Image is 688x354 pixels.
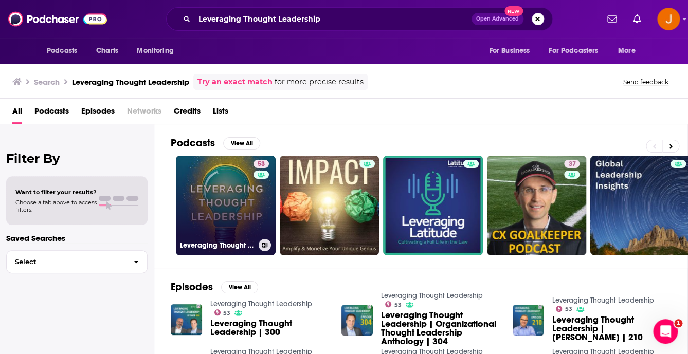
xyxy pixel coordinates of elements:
span: 53 [258,159,265,170]
a: Lists [213,103,228,124]
span: 53 [223,311,230,315]
a: Leveraging Thought Leadership [381,291,483,300]
span: Open Advanced [476,16,519,22]
a: Leveraging Thought Leadership | Organizational Thought Leadership Anthology | 304 [381,311,500,346]
span: New [504,6,523,16]
span: for more precise results [275,76,364,88]
img: Leveraging Thought Leadership | 300 [171,304,202,336]
a: 53 [385,301,402,307]
h2: Podcasts [171,137,215,150]
a: PodcastsView All [171,137,260,150]
a: 53Leveraging Thought Leadership [176,156,276,255]
h2: Episodes [171,281,213,293]
a: Episodes [81,103,115,124]
button: Select [6,250,148,273]
button: View All [221,281,258,293]
a: 53 [254,160,269,168]
a: 53 [556,306,572,312]
span: Select [7,258,125,265]
a: 53 [214,309,231,315]
a: EpisodesView All [171,281,258,293]
iframe: Intercom live chat [653,319,678,344]
a: Leveraging Thought Leadership | 300 [210,319,330,337]
span: Networks [127,103,161,124]
p: Saved Searches [6,233,148,243]
button: open menu [482,41,542,61]
button: open menu [611,41,648,61]
a: Leveraging Thought Leadership [210,300,312,308]
span: Monitoring [137,44,173,58]
span: 53 [394,303,402,307]
a: Try an exact match [197,76,273,88]
img: Leveraging Thought Leadership | Organizational Thought Leadership Anthology | 304 [341,305,373,336]
a: 37 [487,156,587,255]
input: Search podcasts, credits, & more... [194,11,472,27]
span: Leveraging Thought Leadership | [PERSON_NAME] | 210 [552,315,671,342]
img: Podchaser - Follow, Share and Rate Podcasts [8,9,107,29]
span: 1 [674,319,682,327]
h2: Filter By [6,151,148,166]
span: More [618,44,636,58]
button: View All [223,137,260,150]
img: Leveraging Thought Leadership | Alan Alper | 210 [513,305,544,336]
h3: Leveraging Thought Leadership [72,77,189,87]
span: Want to filter your results? [15,189,97,196]
span: Logged in as justine87181 [657,8,680,30]
button: Send feedback [620,78,672,86]
span: For Business [489,44,530,58]
button: open menu [130,41,187,61]
span: 37 [568,159,575,170]
span: Podcasts [47,44,77,58]
a: Show notifications dropdown [629,10,645,28]
img: User Profile [657,8,680,30]
button: open menu [542,41,613,61]
a: Leveraging Thought Leadership | Alan Alper | 210 [552,315,671,342]
span: Charts [96,44,118,58]
a: Leveraging Thought Leadership [552,296,654,305]
h3: Leveraging Thought Leadership [180,241,255,250]
a: 37 [564,160,580,168]
a: Credits [174,103,201,124]
span: 53 [565,307,572,311]
a: Podcasts [34,103,69,124]
button: open menu [40,41,90,61]
a: All [12,103,22,124]
span: Choose a tab above to access filters. [15,199,97,213]
h3: Search [34,77,60,87]
a: Charts [89,41,124,61]
a: Show notifications dropdown [603,10,621,28]
button: Show profile menu [657,8,680,30]
div: Search podcasts, credits, & more... [166,7,553,31]
button: Open AdvancedNew [472,13,523,25]
span: For Podcasters [549,44,598,58]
